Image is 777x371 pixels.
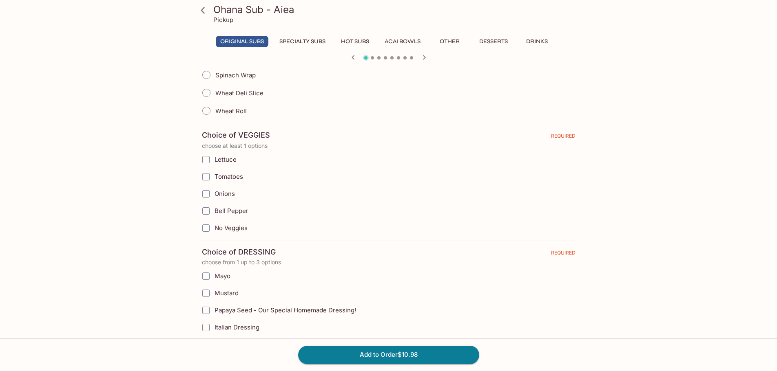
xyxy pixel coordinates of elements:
[380,36,425,47] button: Acai Bowls
[213,3,578,16] h3: Ohana Sub - Aiea
[215,71,256,79] span: Spinach Wrap
[215,272,230,280] span: Mayo
[202,143,576,149] p: choose at least 1 options
[336,36,374,47] button: Hot Subs
[215,89,263,97] span: Wheat Deli Slice
[202,131,270,140] h4: Choice of VEGGIES
[202,259,576,266] p: choose from 1 up to 3 options
[432,36,468,47] button: Other
[202,248,276,257] h4: Choice of DRESSING
[298,346,479,364] button: Add to Order$10.98
[215,306,356,314] span: Papaya Seed - Our Special Homemade Dressing!
[215,323,259,331] span: Italian Dressing
[215,190,235,198] span: Onions
[215,156,237,163] span: Lettuce
[215,289,239,297] span: Mustard
[475,36,512,47] button: Desserts
[213,16,233,24] p: Pickup
[215,224,248,232] span: No Veggies
[215,207,248,215] span: Bell Pepper
[215,173,243,180] span: Tomatoes
[216,36,268,47] button: Original Subs
[551,250,576,259] span: REQUIRED
[519,36,556,47] button: Drinks
[551,133,576,142] span: REQUIRED
[215,107,247,115] span: Wheat Roll
[275,36,330,47] button: Specialty Subs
